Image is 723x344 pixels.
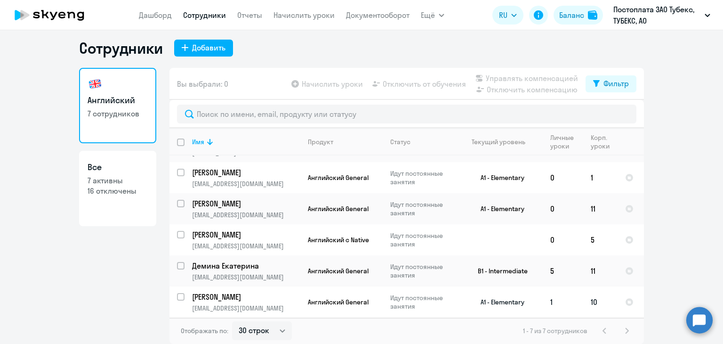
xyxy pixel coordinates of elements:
span: Вы выбрали: 0 [177,78,228,90]
p: [EMAIL_ADDRESS][DOMAIN_NAME] [192,242,300,250]
td: 11 [583,255,618,287]
div: Корп. уроки [591,133,617,150]
a: [PERSON_NAME] [192,229,300,240]
div: Продукт [308,138,333,146]
a: [PERSON_NAME] [192,198,300,209]
a: Все7 активны16 отключены [79,151,156,226]
p: 7 сотрудников [88,108,148,119]
span: Английский General [308,267,369,275]
p: [PERSON_NAME] [192,167,298,178]
p: 7 активны [88,175,148,186]
button: RU [492,6,523,25]
img: balance [588,10,597,20]
p: Идут постоянные занятия [390,231,455,248]
p: [PERSON_NAME] [192,292,298,302]
a: [PERSON_NAME] [192,292,300,302]
div: Фильтр [603,78,629,89]
p: Идут постоянные занятия [390,169,455,186]
span: 1 - 7 из 7 сотрудников [523,327,587,335]
td: A1 - Elementary [455,162,543,193]
div: Текущий уровень [463,138,542,146]
div: Личные уроки [550,133,577,150]
div: Статус [390,138,455,146]
a: Дашборд [139,10,172,20]
span: Английский с Native [308,236,369,244]
h3: Все [88,161,148,173]
p: Идут постоянные занятия [390,262,455,279]
td: 0 [543,224,583,255]
a: Документооборот [346,10,410,20]
button: Добавить [174,40,233,57]
td: B1 - Intermediate [455,255,543,287]
button: Балансbalance [554,6,603,25]
p: Идут постоянные занятия [390,200,455,217]
p: 16 отключены [88,186,148,196]
span: RU [499,9,507,21]
div: Продукт [308,138,382,146]
a: Английский7 сотрудников [79,68,156,143]
div: Личные уроки [550,133,583,150]
p: Демина Екатерина [192,261,298,271]
div: Имя [192,138,204,146]
div: Статус [390,138,410,146]
a: Сотрудники [183,10,226,20]
div: Корп. уроки [591,133,611,150]
span: Английский General [308,173,369,182]
a: [PERSON_NAME] [192,167,300,178]
button: Ещё [421,6,444,25]
a: Начислить уроки [273,10,335,20]
input: Поиск по имени, email, продукту или статусу [177,105,636,123]
span: Отображать по: [181,327,228,335]
h3: Английский [88,94,148,106]
td: 0 [543,162,583,193]
td: 5 [543,255,583,287]
td: A1 - Elementary [455,193,543,224]
p: [EMAIL_ADDRESS][DOMAIN_NAME] [192,304,300,312]
h1: Сотрудники [79,39,163,57]
p: Постоплата ЗАО Тубекс, ТУБЕКС, АО [613,4,701,26]
span: Английский General [308,205,369,213]
p: [EMAIL_ADDRESS][DOMAIN_NAME] [192,211,300,219]
p: [PERSON_NAME] [192,198,298,209]
p: Идут постоянные занятия [390,294,455,311]
td: 0 [543,193,583,224]
p: [EMAIL_ADDRESS][DOMAIN_NAME] [192,180,300,188]
div: Имя [192,138,300,146]
div: Баланс [559,9,584,21]
td: 1 [583,162,618,193]
td: A1 - Elementary [455,287,543,318]
a: Отчеты [237,10,262,20]
td: 5 [583,224,618,255]
td: 11 [583,193,618,224]
td: 1 [543,287,583,318]
img: english [88,76,103,91]
button: Фильтр [586,75,636,92]
p: [EMAIL_ADDRESS][DOMAIN_NAME] [192,273,300,281]
p: [PERSON_NAME] [192,229,298,240]
div: Добавить [192,42,225,53]
span: Ещё [421,9,435,21]
span: Английский General [308,298,369,306]
td: 10 [583,287,618,318]
div: Текущий уровень [472,138,525,146]
button: Постоплата ЗАО Тубекс, ТУБЕКС, АО [609,4,715,26]
a: Демина Екатерина [192,261,300,271]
